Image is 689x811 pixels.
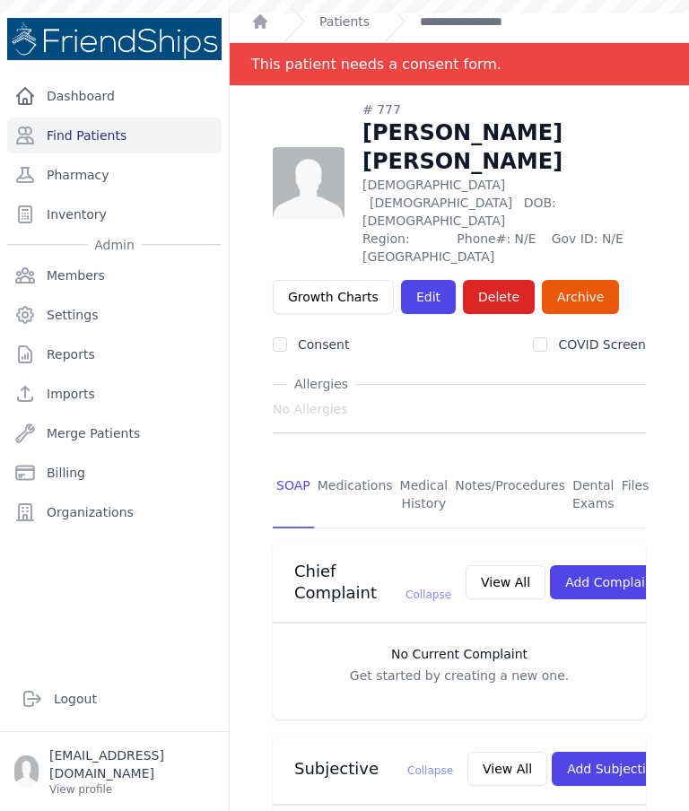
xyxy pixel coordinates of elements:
[273,147,344,219] img: person-242608b1a05df3501eefc295dc1bc67a.jpg
[542,280,619,314] a: Archive
[291,667,628,685] p: Get started by creating a new one.
[370,196,512,210] span: [DEMOGRAPHIC_DATA]
[273,280,394,314] a: Growth Charts
[407,764,453,777] span: Collapse
[362,100,646,118] div: # 777
[457,230,540,266] span: Phone#: N/E
[273,462,646,528] nav: Tabs
[14,681,214,717] a: Logout
[618,462,653,528] a: Files
[49,782,214,797] p: View profile
[294,561,451,604] h3: Chief Complaint
[451,462,569,528] a: Notes/Procedures
[362,176,646,230] p: [DEMOGRAPHIC_DATA]
[401,280,456,314] a: Edit
[230,43,689,86] div: Notification
[314,462,397,528] a: Medications
[7,494,222,530] a: Organizations
[7,118,222,153] a: Find Patients
[291,645,628,663] h3: No Current Complaint
[362,230,446,266] span: Region: [GEOGRAPHIC_DATA]
[7,157,222,193] a: Pharmacy
[7,297,222,333] a: Settings
[273,400,348,418] span: No Allergies
[463,280,535,314] button: Delete
[251,43,501,85] div: This patient needs a consent form.
[294,758,453,780] h3: Subjective
[7,257,222,293] a: Members
[87,236,142,254] span: Admin
[287,375,355,393] span: Allergies
[7,18,222,60] img: Medical Missions EMR
[558,337,646,352] label: COVID Screen
[466,565,545,599] button: View All
[298,337,349,352] label: Consent
[406,589,451,601] span: Collapse
[49,746,214,782] p: [EMAIL_ADDRESS][DOMAIN_NAME]
[7,78,222,114] a: Dashboard
[362,118,646,176] h1: [PERSON_NAME] [PERSON_NAME]
[7,196,222,232] a: Inventory
[552,752,676,786] button: Add Subjective
[552,230,646,266] span: Gov ID: N/E
[467,752,547,786] button: View All
[319,13,370,31] a: Patients
[273,462,314,528] a: SOAP
[7,415,222,451] a: Merge Patients
[397,462,452,528] a: Medical History
[14,746,214,797] a: [EMAIL_ADDRESS][DOMAIN_NAME] View profile
[7,376,222,412] a: Imports
[569,462,618,528] a: Dental Exams
[7,455,222,491] a: Billing
[550,565,673,599] button: Add Complaint
[7,336,222,372] a: Reports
